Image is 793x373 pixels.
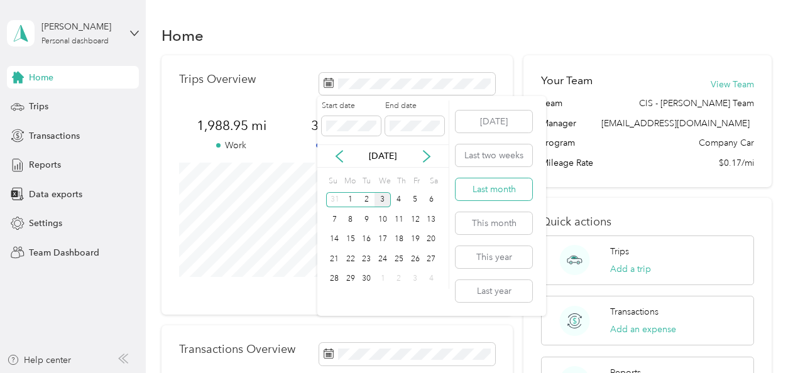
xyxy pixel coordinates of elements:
span: Settings [29,217,62,230]
span: Manager [541,117,576,130]
div: 21 [326,251,342,267]
span: Transactions [29,129,80,143]
label: Start date [322,100,381,112]
span: Team [541,97,562,110]
div: 12 [407,212,424,227]
span: Home [29,71,53,84]
div: 11 [391,212,407,227]
div: 5 [407,192,424,208]
div: 24 [375,251,391,267]
button: View Team [711,78,754,91]
span: 1,988.95 mi [179,117,285,134]
span: Reports [29,158,61,171]
div: 16 [359,232,375,247]
div: 4 [423,271,439,287]
h1: Home [161,29,204,42]
span: $0.17/mi [719,156,754,170]
button: Last year [456,280,532,302]
div: 9 [359,212,375,227]
div: 25 [391,251,407,267]
div: 20 [423,232,439,247]
div: 6 [423,192,439,208]
div: Th [395,172,407,190]
div: 7 [326,212,342,227]
div: We [376,172,391,190]
div: 17 [375,232,391,247]
div: 23 [359,251,375,267]
span: Team Dashboard [29,246,99,259]
span: Data exports [29,188,82,201]
p: Work [179,139,285,152]
button: Add an expense [610,323,676,336]
span: CIS - [PERSON_NAME] Team [639,97,754,110]
p: Transactions Overview [179,343,295,356]
div: 8 [342,212,359,227]
iframe: Everlance-gr Chat Button Frame [723,303,793,373]
button: Help center [7,354,71,367]
h2: Your Team [541,73,593,89]
div: 31 [326,192,342,208]
div: 1 [375,271,391,287]
div: Tu [360,172,372,190]
p: [DATE] [356,149,409,163]
button: This year [456,246,532,268]
div: Fr [412,172,424,190]
div: 29 [342,271,359,287]
span: [EMAIL_ADDRESS][DOMAIN_NAME] [601,118,750,129]
div: Mo [342,172,356,190]
button: Last month [456,178,532,200]
div: 19 [407,232,424,247]
span: Mileage Rate [541,156,593,170]
div: [PERSON_NAME] [41,20,120,33]
div: 14 [326,232,342,247]
div: 13 [423,212,439,227]
div: 30 [359,271,375,287]
div: 1 [342,192,359,208]
div: 10 [375,212,391,227]
p: Quick actions [541,215,753,229]
button: Add a trip [610,262,651,276]
div: 3 [407,271,424,287]
div: Personal dashboard [41,38,109,45]
p: Personal [284,139,390,152]
label: End date [385,100,444,112]
div: 28 [326,271,342,287]
div: 18 [391,232,407,247]
div: 27 [423,251,439,267]
button: Last two weeks [456,144,532,166]
span: Trips [29,100,48,113]
span: Company Car [699,136,754,149]
span: Program [541,136,575,149]
div: 15 [342,232,359,247]
div: Su [326,172,338,190]
div: 26 [407,251,424,267]
div: 3 [375,192,391,208]
div: Sa [427,172,439,190]
div: 22 [342,251,359,267]
div: 2 [359,192,375,208]
button: This month [456,212,532,234]
p: Trips Overview [179,73,256,86]
p: Transactions [610,305,659,318]
div: 2 [391,271,407,287]
p: Trips [610,245,629,258]
span: 317.7 mi [284,117,390,134]
button: [DATE] [456,111,532,132]
div: 4 [391,192,407,208]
